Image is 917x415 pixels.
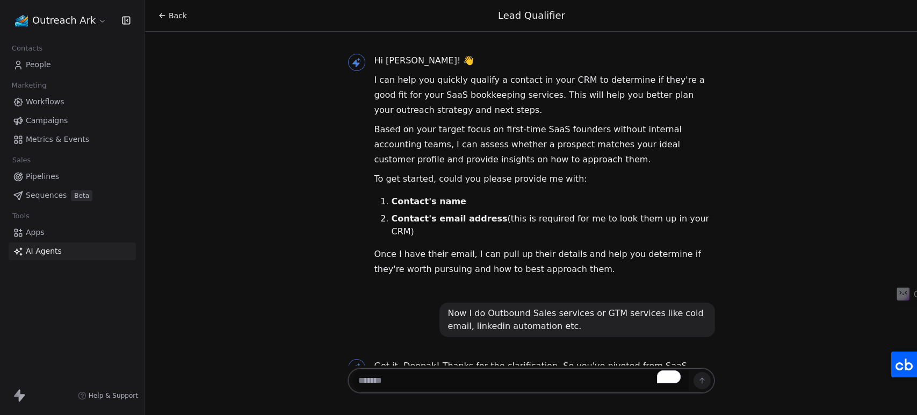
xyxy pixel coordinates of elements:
p: I can help you quickly qualify a contact in your CRM to determine if they're a good fit for your ... [374,73,715,118]
span: Marketing [7,77,51,94]
a: Help & Support [78,391,138,400]
p: Once I have their email, I can pull up their details and help you determine if they're worth purs... [374,247,715,277]
a: Workflows [9,93,136,111]
span: Pipelines [26,171,59,182]
span: Workflows [26,96,64,108]
button: Outreach Ark [13,11,109,30]
p: Got it, Deepak! Thanks for the clarification. So you've pivoted from SaaS bookkeeping services to... [374,359,715,404]
a: SequencesBeta [9,187,136,204]
span: Campaigns [26,115,68,126]
p: To get started, could you please provide me with: [374,171,715,187]
span: AI Agents [26,246,62,257]
span: Lead Qualifier [498,10,565,21]
strong: Contact's name [392,196,466,206]
strong: Contact's email address [392,213,508,224]
p: Based on your target focus on first-time SaaS founders without internal accounting teams, I can a... [374,122,715,167]
img: Outreach_Ark_Favicon.png [15,14,28,27]
span: Tools [8,208,34,224]
iframe: To enrich screen reader interactions, please activate Accessibility in Grammarly extension settings [880,378,906,404]
span: Contacts [7,40,47,56]
span: Outreach Ark [32,13,96,27]
li: (this is required for me to look them up in your CRM) [392,212,715,238]
span: Beta [71,190,92,201]
a: People [9,56,136,74]
a: Campaigns [9,112,136,130]
a: AI Agents [9,242,136,260]
span: People [26,59,51,70]
span: Sales [8,152,35,168]
span: Apps [26,227,45,238]
p: Hi [PERSON_NAME]! 👋 [374,53,715,68]
a: Apps [9,224,136,241]
span: Help & Support [89,391,138,400]
a: Metrics & Events [9,131,136,148]
div: Now I do Outbound Sales services or GTM services like cold email, linkedin automation etc. [448,307,706,333]
span: Back [169,10,187,21]
textarea: To enrich screen reader interactions, please activate Accessibility in Grammarly extension settings [352,370,689,391]
a: Pipelines [9,168,136,185]
span: Sequences [26,190,67,201]
span: Metrics & Events [26,134,89,145]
